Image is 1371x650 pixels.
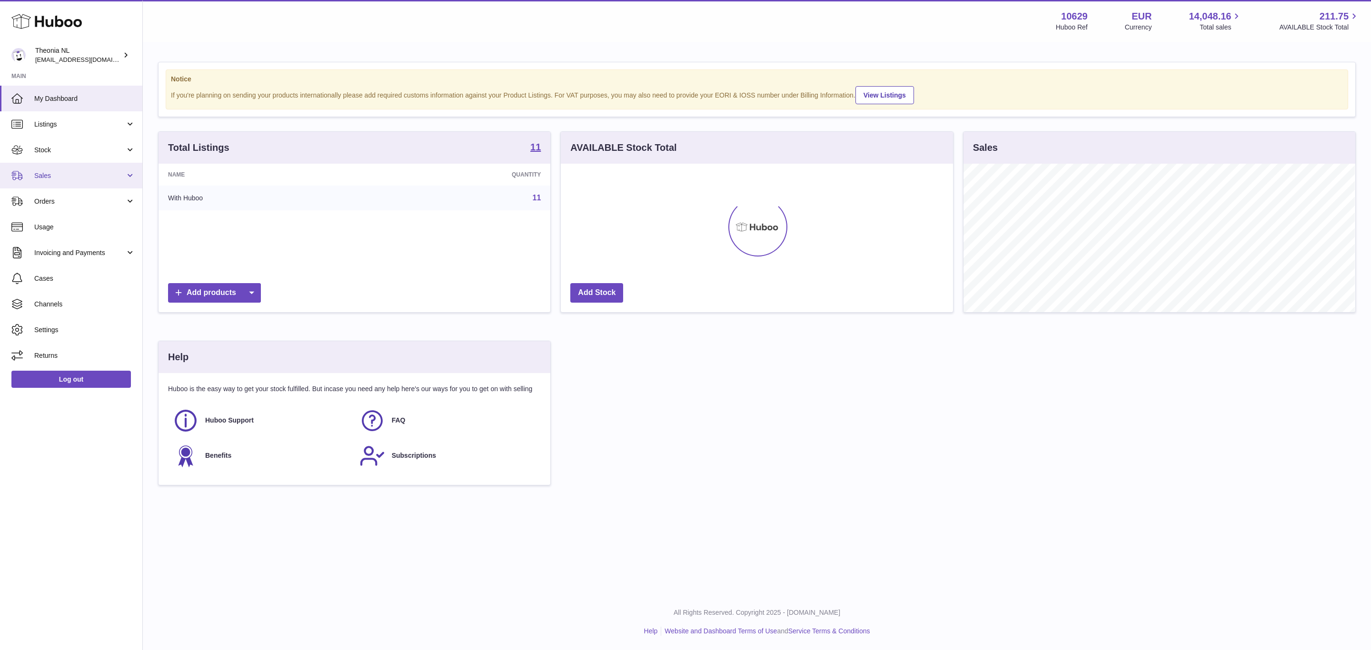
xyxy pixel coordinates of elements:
[205,451,231,460] span: Benefits
[1056,23,1088,32] div: Huboo Ref
[168,141,229,154] h3: Total Listings
[530,142,541,152] strong: 11
[34,248,125,257] span: Invoicing and Payments
[788,627,870,635] a: Service Terms & Conditions
[365,164,550,186] th: Quantity
[168,351,189,364] h3: Help
[1189,10,1231,23] span: 14,048.16
[159,186,365,210] td: With Huboo
[168,384,541,394] p: Huboo is the easy way to get your stock fulfilled. But incase you need any help here's our ways f...
[34,223,135,232] span: Usage
[11,48,26,62] img: info@wholesomegoods.eu
[1279,10,1360,32] a: 211.75 AVAILABLE Stock Total
[1132,10,1152,23] strong: EUR
[392,416,406,425] span: FAQ
[533,194,541,202] a: 11
[34,274,135,283] span: Cases
[35,56,140,63] span: [EMAIL_ADDRESS][DOMAIN_NAME]
[11,371,131,388] a: Log out
[150,608,1363,617] p: All Rights Reserved. Copyright 2025 - [DOMAIN_NAME]
[1061,10,1088,23] strong: 10629
[1200,23,1242,32] span: Total sales
[34,120,125,129] span: Listings
[1125,23,1152,32] div: Currency
[205,416,254,425] span: Huboo Support
[359,408,536,433] a: FAQ
[34,351,135,360] span: Returns
[530,142,541,154] a: 11
[35,46,121,64] div: Theonia NL
[173,408,350,433] a: Huboo Support
[171,85,1343,104] div: If you're planning on sending your products internationally please add required customs informati...
[665,627,777,635] a: Website and Dashboard Terms of Use
[34,197,125,206] span: Orders
[1189,10,1242,32] a: 14,048.16 Total sales
[1320,10,1349,23] span: 211.75
[173,443,350,469] a: Benefits
[359,443,536,469] a: Subscriptions
[34,94,135,103] span: My Dashboard
[644,627,658,635] a: Help
[34,146,125,155] span: Stock
[855,86,914,104] a: View Listings
[171,75,1343,84] strong: Notice
[159,164,365,186] th: Name
[168,283,261,303] a: Add products
[570,141,676,154] h3: AVAILABLE Stock Total
[34,171,125,180] span: Sales
[392,451,436,460] span: Subscriptions
[973,141,998,154] h3: Sales
[1279,23,1360,32] span: AVAILABLE Stock Total
[570,283,623,303] a: Add Stock
[34,325,135,335] span: Settings
[661,627,870,636] li: and
[34,300,135,309] span: Channels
